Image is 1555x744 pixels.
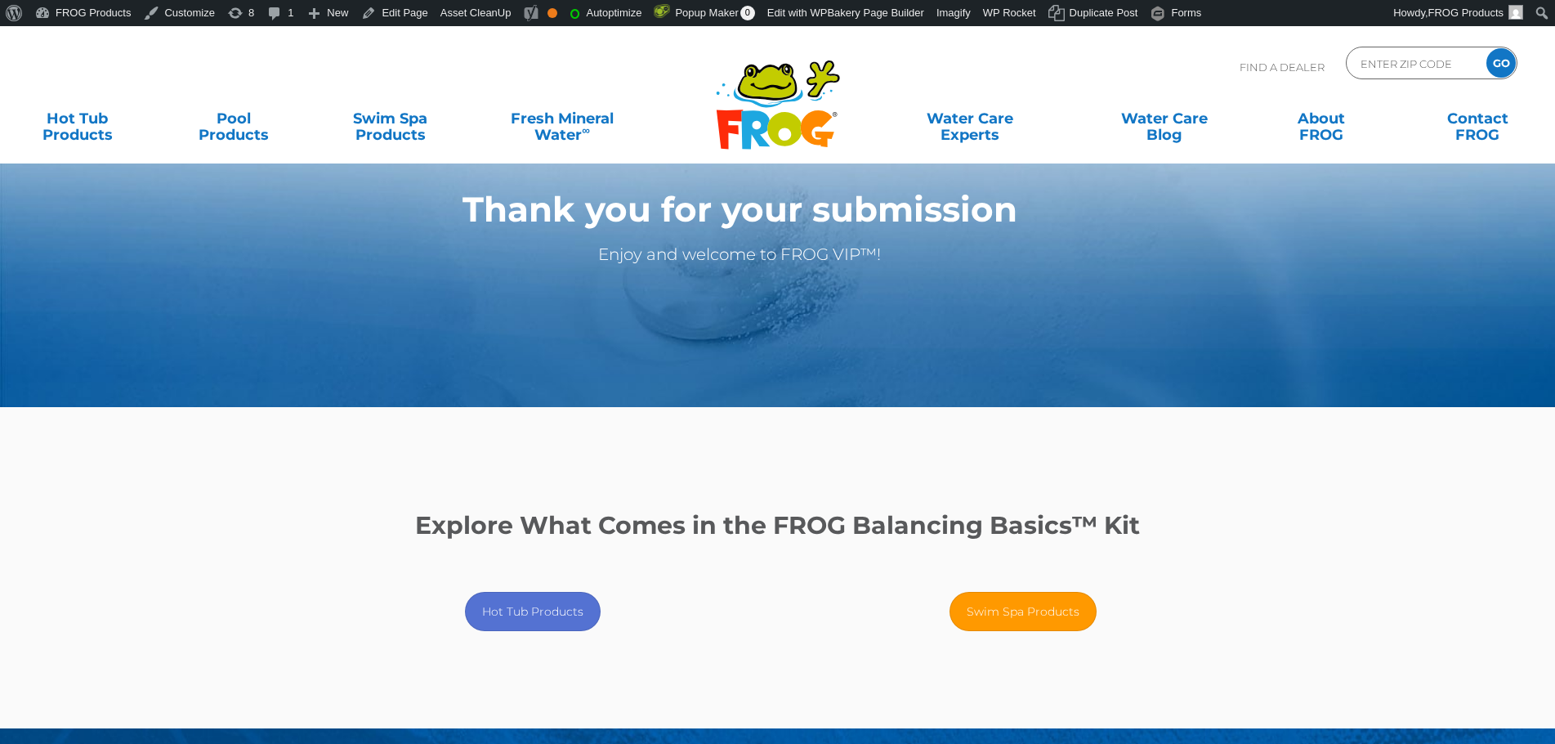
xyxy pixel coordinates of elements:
a: Swim SpaProducts [329,102,451,135]
p: Enjoy and welcome to FROG VIP™! [300,241,1180,267]
strong: Explore What Comes in the FROG Balancing Basics™ Kit [415,510,1140,540]
a: Water CareExperts [871,102,1069,135]
div: OK [547,8,557,18]
sup: ∞ [582,123,590,137]
a: Water CareBlog [1104,102,1226,135]
p: Find A Dealer [1240,47,1325,87]
span: FROG Products [1428,7,1504,19]
button: Swim Spa Products [950,592,1097,631]
a: AboutFROG [1260,102,1382,135]
h1: Thank you for your submission [300,190,1180,229]
input: Zip Code Form [1359,52,1469,75]
button: Hot Tub Products [465,592,601,631]
a: Fresh MineralWater∞ [486,102,638,135]
span: 0 [740,6,755,20]
a: ContactFROG [1417,102,1539,135]
a: Hot TubProducts [16,102,138,135]
a: PoolProducts [173,102,295,135]
input: GO [1486,48,1516,78]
